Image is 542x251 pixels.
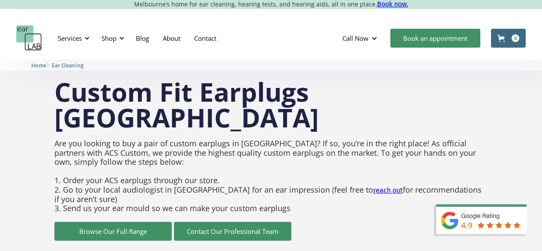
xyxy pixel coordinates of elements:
[174,222,291,241] a: Contact Our Professional Team
[54,79,488,130] h1: Custom Fit Earplugs [GEOGRAPHIC_DATA]
[102,34,117,42] div: Shop
[96,25,127,51] div: Shop
[54,222,172,241] a: Browse Our Full Range
[512,34,519,42] div: 0
[129,26,156,51] a: Blog
[52,62,84,69] span: Ear Cleaning
[156,26,187,51] a: About
[491,29,526,48] a: Open cart
[54,135,488,218] p: Are you looking to buy a pair of custom earplugs in [GEOGRAPHIC_DATA]? If so, you’re in the right...
[31,62,46,69] span: Home
[390,29,480,48] a: Book an appointment
[53,25,92,51] div: Services
[58,34,82,42] div: Services
[31,61,52,70] li: 〉
[373,186,403,194] a: reach out
[52,61,84,69] a: Ear Cleaning
[187,26,223,51] a: Contact
[16,25,42,51] a: home
[31,61,46,69] a: Home
[342,34,368,42] div: Call Now
[335,25,386,51] div: Call Now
